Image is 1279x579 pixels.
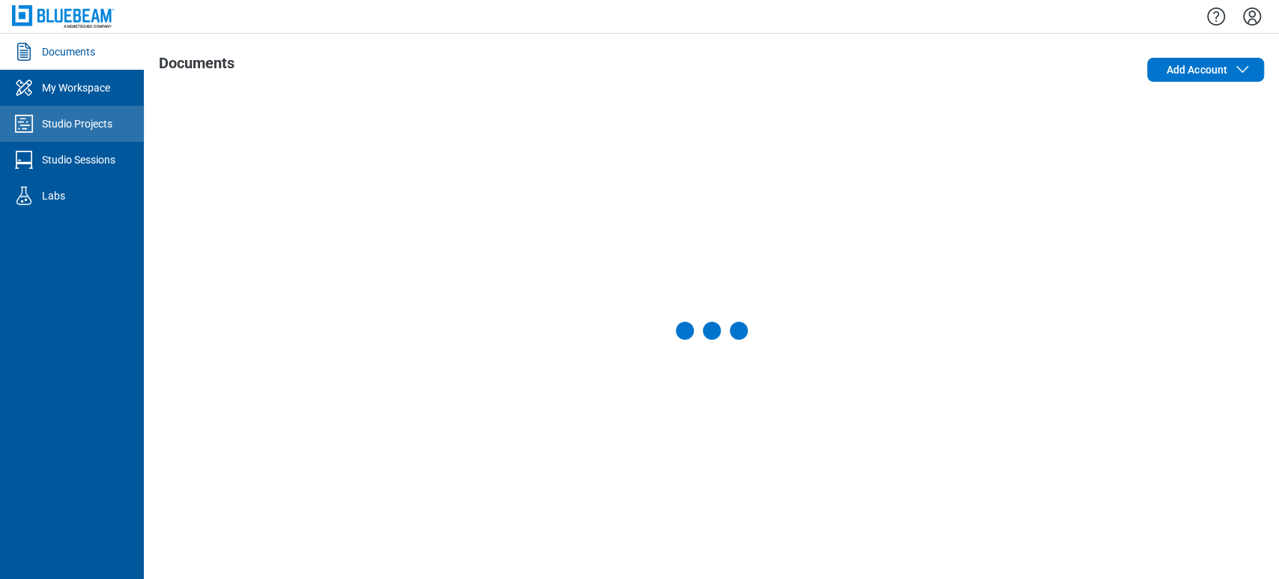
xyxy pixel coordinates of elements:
[12,76,36,100] svg: My Workspace
[159,55,235,79] h1: Documents
[12,184,36,208] svg: Labs
[1147,58,1264,82] button: Add Account
[12,40,36,64] svg: Documents
[42,44,95,59] div: Documents
[42,152,115,167] div: Studio Sessions
[42,116,112,131] div: Studio Projects
[1240,4,1264,29] button: Settings
[42,188,65,203] div: Labs
[42,80,110,95] div: My Workspace
[12,148,36,172] svg: Studio Sessions
[676,322,748,340] div: Loading Documents
[12,5,114,27] img: Bluebeam, Inc.
[12,112,36,136] svg: Studio Projects
[1166,62,1227,77] span: Add Account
